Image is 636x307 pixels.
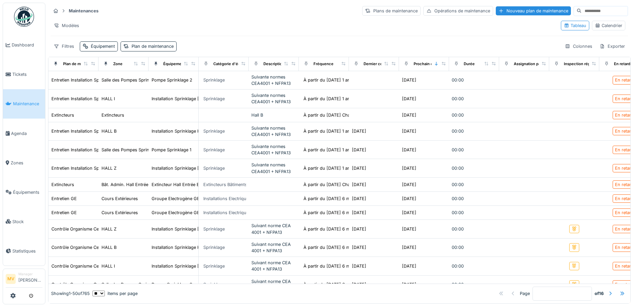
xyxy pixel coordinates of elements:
strong: of 16 [595,290,604,297]
div: Inspection réglementaire [564,61,610,67]
div: [DATE] [352,147,366,153]
img: Badge_color-CXgf-gQk.svg [14,7,34,27]
div: Showing 1 - 50 of 765 [51,290,90,297]
div: Plans de maintenance [362,6,421,16]
a: Équipements [3,177,45,207]
div: Sprinklage [203,244,225,251]
div: 00:00 [452,281,496,288]
div: En retard [615,181,634,188]
div: Dernier contrôle [364,61,393,67]
div: Salle des Pompes Sprinklage [101,147,160,153]
a: Agenda [3,119,45,148]
div: [DATE] [402,165,416,171]
div: Sprinklage [203,128,225,134]
div: Entretien Installation Sprinklage [51,77,115,83]
div: Salle des Pompes Sprinklage [101,281,160,288]
div: Groupe Electrogène GE2 [152,195,202,202]
div: Équipement [163,61,185,67]
div: 00:00 [452,77,496,83]
div: Suivante normes CEA4001 + NFPA13 [251,162,296,174]
div: 00:00 [452,96,496,102]
div: Sprinklage [203,263,225,269]
div: [DATE] [352,281,366,288]
div: 00:00 [452,165,496,171]
div: Sprinklage [203,96,225,102]
div: [DATE] [402,128,416,134]
div: [DATE] [352,181,366,188]
div: Filtres [51,41,77,51]
div: Plan de maintenance [132,43,174,49]
div: Salle des Pompes Sprinklage [101,77,160,83]
div: Contrôle Organisme Certifié - Sprinklage [51,281,134,288]
div: À partir du [DATE] Chaque 1 semaine(s) pour... [303,181,399,188]
div: 00:00 [452,147,496,153]
div: Groupe Electrogène GE1 [152,209,201,216]
div: À partir du [DATE] Chaque 1 an(s) pour touj... [303,112,397,118]
div: [DATE] [352,165,366,171]
div: En retard [615,195,634,202]
div: Installations Electriques [203,209,251,216]
div: [DATE] [402,209,416,216]
div: Entretien GE [51,195,77,202]
div: [DATE] [352,128,366,134]
span: Maintenance [13,101,42,107]
div: Suivant norme CEA 4001 + NFPA13 [251,278,296,291]
div: Installation Sprinklage [PERSON_NAME] [152,165,233,171]
div: Entretien Installation Sprinklage [51,128,115,134]
div: En retard [615,263,634,269]
div: [DATE] [402,263,416,269]
div: Installation Sprinklage Hall B [152,128,209,134]
div: À partir du [DATE] 6 mois après la date de ... [303,226,395,232]
div: Suivant norme CEA 4001 + NFPA13 [251,222,296,235]
div: Installation Sprinklage Hall B [152,244,209,251]
span: Équipements [13,189,42,195]
div: 00:00 [452,226,496,232]
a: Zones [3,148,45,177]
div: Fréquence [313,61,334,67]
div: [DATE] [352,226,366,232]
div: HALL B [101,128,117,134]
div: Assignation par défaut [514,61,555,67]
a: Statistiques [3,236,45,266]
div: Suivant norme CEA 4001 + NFPA13 [251,241,296,254]
div: Contrôle Organisme Certifié - Sprinklage [51,244,134,251]
div: Exporter [597,41,628,51]
div: Extincteur Hall Entrée Bât. Admin. [152,181,220,188]
div: Extincteurs [101,112,124,118]
div: À partir du [DATE] 6 mois après la date de ... [303,244,395,251]
span: Statistiques [12,248,42,254]
a: MV Manager[PERSON_NAME] [6,272,42,288]
div: 00:00 [452,263,496,269]
div: [DATE] [402,226,416,232]
div: En retard [614,61,630,67]
div: À partir du [DATE] 1 an(s) après la date de... [303,147,394,153]
div: À partir du [DATE] 6 mois après la date de ... [303,195,395,202]
div: 00:00 [452,128,496,134]
li: MV [6,274,16,284]
div: [DATE] [402,181,416,188]
div: Prochain contrôle [414,61,446,67]
div: Sprinklage [203,77,225,83]
span: Tickets [12,71,42,78]
div: Installation Sprinklage [PERSON_NAME] [152,96,233,102]
div: À partir du [DATE] 6 mois après la date de ... [303,263,395,269]
strong: Maintenances [66,8,101,14]
div: Suivant norme CEA 4001 + NFPA13 [251,260,296,272]
div: En retard [615,244,634,251]
span: Agenda [11,130,42,137]
div: Bât. Admin. Hall Entrée RDC [101,181,158,188]
div: Pompe Sprinklage 2 [152,77,192,83]
div: Suivante normes CEA4001 + NFPA13 [251,143,296,156]
div: Entretien Installation Sprinklage [51,96,115,102]
div: Sprinklage [203,165,225,171]
div: Durée [464,61,475,67]
div: [DATE] [402,112,416,118]
div: [DATE] [402,96,416,102]
div: Entretien Installation Sprinklage [51,165,115,171]
div: Installations Electriques [203,195,251,202]
div: À partir du [DATE] 6 mois après la date de ... [303,281,395,288]
div: Équipement [91,43,115,49]
div: En retard [615,165,634,171]
a: Stock [3,207,45,236]
div: Suivante normes CEA4001 + NFPA13 [251,92,296,105]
